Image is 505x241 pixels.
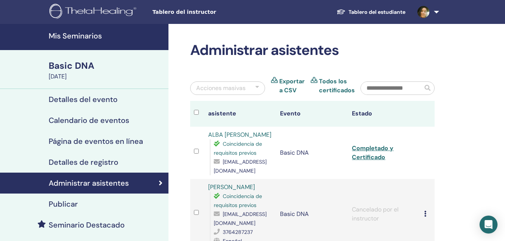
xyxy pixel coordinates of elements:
a: Completado y Certificado [352,144,393,161]
h4: Publicar [49,200,78,208]
h4: Página de eventos en línea [49,137,143,146]
img: default.jpg [417,6,429,18]
h2: Administrar asistentes [190,42,435,59]
div: [DATE] [49,72,164,81]
a: Basic DNA[DATE] [44,59,168,81]
span: [EMAIL_ADDRESS][DOMAIN_NAME] [214,211,267,226]
span: 3764287237 [223,229,253,235]
a: Tablero del estudiante [331,5,411,19]
td: Basic DNA [276,127,348,179]
img: graduation-cap-white.svg [337,9,346,15]
a: Exportar a CSV [279,77,305,95]
h4: Seminario Destacado [49,220,125,229]
span: Coincidencia de requisitos previos [214,140,262,156]
h4: Calendario de eventos [49,116,129,125]
img: logo.png [49,4,139,21]
a: Todos los certificados [319,77,355,95]
span: Tablero del instructor [152,8,265,16]
span: [EMAIL_ADDRESS][DOMAIN_NAME] [214,158,267,174]
h4: Administrar asistentes [49,179,129,188]
a: [PERSON_NAME] [208,183,255,191]
a: ALBA [PERSON_NAME] [208,131,271,139]
th: Estado [348,101,420,127]
th: asistente [204,101,276,127]
div: Open Intercom Messenger [480,216,498,234]
th: Evento [276,101,348,127]
h4: Mis Seminarios [49,31,164,40]
span: Coincidencia de requisitos previos [214,193,262,208]
h4: Detalles del evento [49,95,118,104]
h4: Detalles de registro [49,158,118,167]
div: Acciones masivas [196,84,246,93]
div: Basic DNA [49,59,164,72]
